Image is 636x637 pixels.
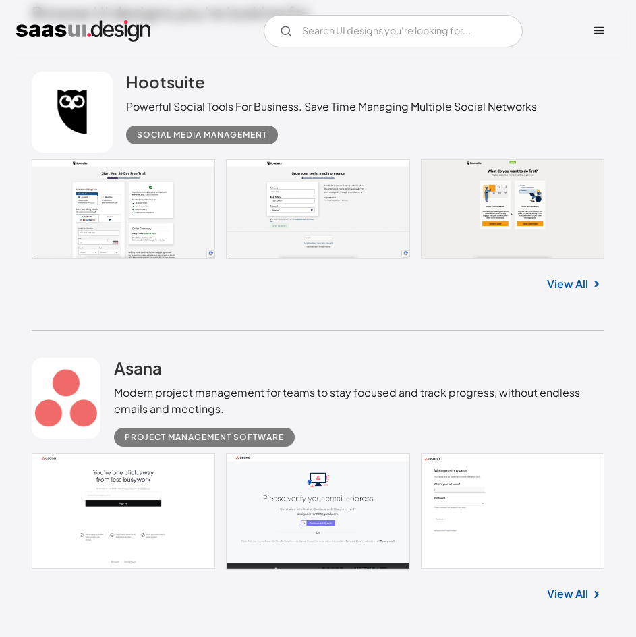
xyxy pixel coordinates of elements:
[16,20,150,42] a: home
[547,586,588,602] a: View All
[114,358,162,385] a: Asana
[126,72,205,92] h2: Hootsuite
[114,358,162,378] h2: Asana
[264,15,523,47] input: Search UI designs you're looking for...
[125,429,284,445] div: Project Management Software
[579,11,620,51] div: menu
[126,99,537,115] div: Powerful Social Tools For Business. Save Time Managing Multiple Social Networks
[114,385,604,417] div: Modern project management for teams to stay focused and track progress, without endless emails an...
[264,15,523,47] form: Email Form
[137,127,267,143] div: Social Media Management
[126,72,205,99] a: Hootsuite
[547,276,588,292] a: View All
